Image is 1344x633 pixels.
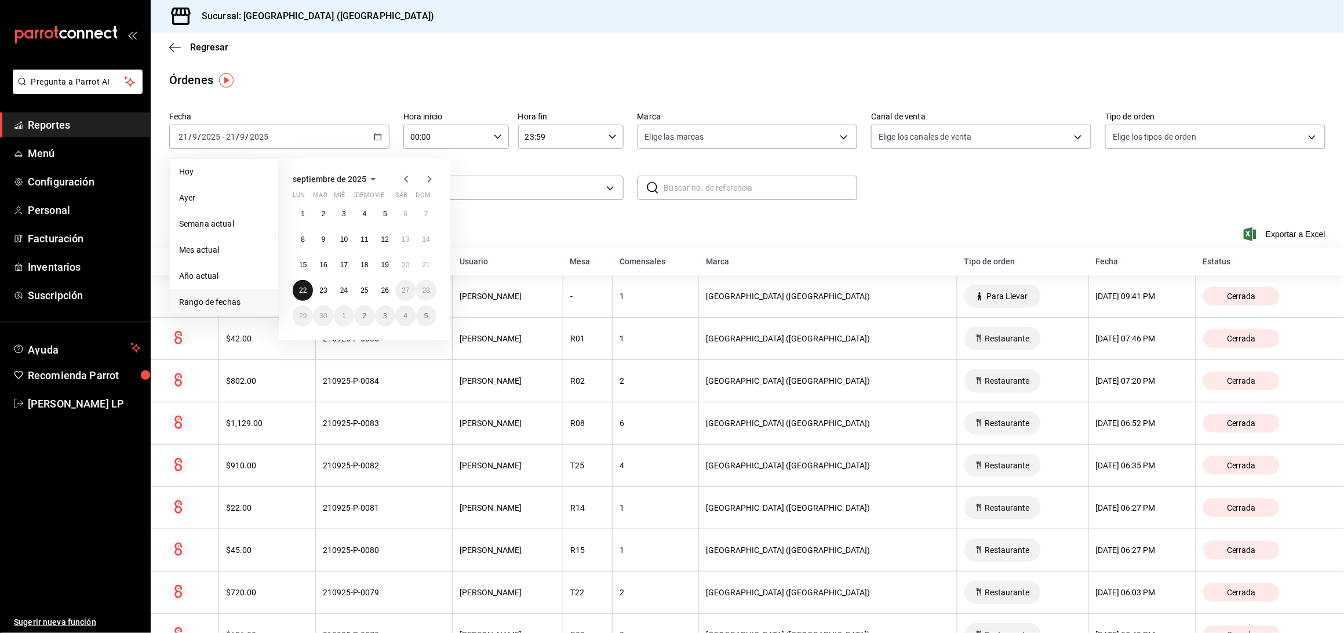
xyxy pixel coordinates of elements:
[706,334,950,343] div: [GEOGRAPHIC_DATA] ([GEOGRAPHIC_DATA])
[226,419,309,428] div: $1,129.00
[395,229,416,250] button: 13 de septiembre de 2025
[570,461,605,470] div: T25
[31,76,125,88] span: Pregunta a Parrot AI
[226,503,309,512] div: $22.00
[293,172,380,186] button: septiembre de 2025
[638,113,858,121] label: Marca
[28,259,141,275] span: Inventarios
[416,203,436,224] button: 7 de septiembre de 2025
[354,229,374,250] button: 11 de septiembre de 2025
[416,229,436,250] button: 14 de septiembre de 2025
[246,132,249,141] span: /
[416,191,431,203] abbr: domingo
[980,334,1034,343] span: Restaurante
[964,257,1081,266] div: Tipo de orden
[334,203,354,224] button: 3 de septiembre de 2025
[313,229,333,250] button: 9 de septiembre de 2025
[980,461,1034,470] span: Restaurante
[570,334,605,343] div: R01
[1222,334,1261,343] span: Cerrada
[395,254,416,275] button: 20 de septiembre de 2025
[620,292,691,301] div: 1
[460,376,556,385] div: [PERSON_NAME]
[342,210,346,218] abbr: 3 de septiembre de 2025
[706,461,950,470] div: [GEOGRAPHIC_DATA] ([GEOGRAPHIC_DATA])
[188,132,192,141] span: /
[416,254,436,275] button: 21 de septiembre de 2025
[354,305,374,326] button: 2 de octubre de 2025
[28,231,141,246] span: Facturación
[424,312,428,320] abbr: 5 de octubre de 2025
[301,210,305,218] abbr: 1 de septiembre de 2025
[1096,334,1189,343] div: [DATE] 07:46 PM
[28,396,141,412] span: [PERSON_NAME] LP
[354,280,374,301] button: 25 de septiembre de 2025
[706,503,950,512] div: [GEOGRAPHIC_DATA] ([GEOGRAPHIC_DATA])
[334,280,354,301] button: 24 de septiembre de 2025
[301,235,305,243] abbr: 8 de septiembre de 2025
[28,341,126,355] span: Ayuda
[620,419,691,428] div: 6
[340,286,348,294] abbr: 24 de septiembre de 2025
[460,503,556,512] div: [PERSON_NAME]
[1222,503,1261,512] span: Cerrada
[28,368,141,383] span: Recomienda Parrot
[1222,545,1261,555] span: Cerrada
[980,503,1034,512] span: Restaurante
[411,182,602,194] span: Ver todos
[342,312,346,320] abbr: 1 de octubre de 2025
[422,261,430,269] abbr: 21 de septiembre de 2025
[1096,257,1189,266] div: Fecha
[403,210,407,218] abbr: 6 de septiembre de 2025
[323,503,445,512] div: 210925-P-0081
[460,257,556,266] div: Usuario
[363,210,367,218] abbr: 4 de septiembre de 2025
[360,286,368,294] abbr: 25 de septiembre de 2025
[128,30,137,39] button: open_drawer_menu
[416,280,436,301] button: 28 de septiembre de 2025
[334,191,345,203] abbr: miércoles
[645,131,704,143] span: Elige las marcas
[225,132,236,141] input: --
[222,132,224,141] span: -
[1096,545,1189,555] div: [DATE] 06:27 PM
[319,261,327,269] abbr: 16 de septiembre de 2025
[334,305,354,326] button: 1 de octubre de 2025
[226,588,309,597] div: $720.00
[664,176,858,199] input: Buscar no. de referencia
[313,305,333,326] button: 30 de septiembre de 2025
[323,545,445,555] div: 210925-P-0080
[28,202,141,218] span: Personal
[179,166,269,178] span: Hoy
[360,235,368,243] abbr: 11 de septiembre de 2025
[354,191,422,203] abbr: jueves
[1096,461,1189,470] div: [DATE] 06:35 PM
[395,280,416,301] button: 27 de septiembre de 2025
[192,132,198,141] input: --
[299,286,307,294] abbr: 22 de septiembre de 2025
[620,257,692,266] div: Comensales
[381,235,389,243] abbr: 12 de septiembre de 2025
[980,376,1034,385] span: Restaurante
[293,254,313,275] button: 15 de septiembre de 2025
[219,73,234,88] button: Tooltip marker
[980,419,1034,428] span: Restaurante
[1246,227,1325,241] span: Exportar a Excel
[1096,588,1189,597] div: [DATE] 06:03 PM
[28,174,141,190] span: Configuración
[460,588,556,597] div: [PERSON_NAME]
[416,305,436,326] button: 5 de octubre de 2025
[179,218,269,230] span: Semana actual
[402,235,409,243] abbr: 13 de septiembre de 2025
[375,229,395,250] button: 12 de septiembre de 2025
[313,203,333,224] button: 2 de septiembre de 2025
[354,203,374,224] button: 4 de septiembre de 2025
[13,70,143,94] button: Pregunta a Parrot AI
[313,254,333,275] button: 16 de septiembre de 2025
[460,292,556,301] div: [PERSON_NAME]
[570,503,605,512] div: R14
[620,334,691,343] div: 1
[1105,113,1325,121] label: Tipo de orden
[190,42,228,53] span: Regresar
[620,461,691,470] div: 4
